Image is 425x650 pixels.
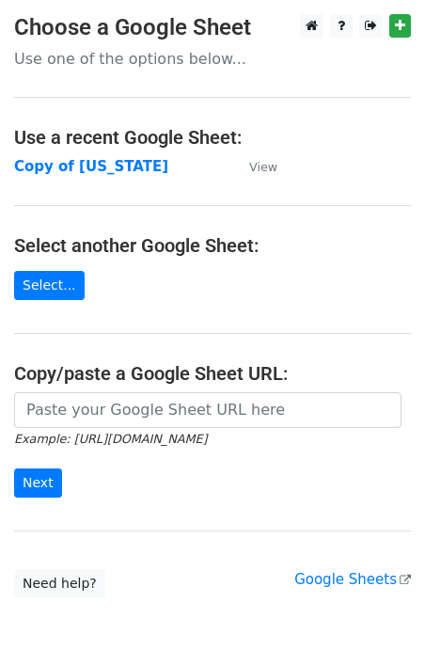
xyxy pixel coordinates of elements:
a: Select... [14,271,85,300]
input: Paste your Google Sheet URL here [14,392,401,428]
a: Copy of [US_STATE] [14,158,168,175]
small: Example: [URL][DOMAIN_NAME] [14,432,207,446]
h3: Choose a Google Sheet [14,14,411,41]
a: Google Sheets [294,571,411,588]
h4: Use a recent Google Sheet: [14,126,411,149]
input: Next [14,468,62,498]
small: View [249,160,277,174]
a: Need help? [14,569,105,598]
a: View [230,158,277,175]
p: Use one of the options below... [14,49,411,69]
h4: Copy/paste a Google Sheet URL: [14,362,411,385]
h4: Select another Google Sheet: [14,234,411,257]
